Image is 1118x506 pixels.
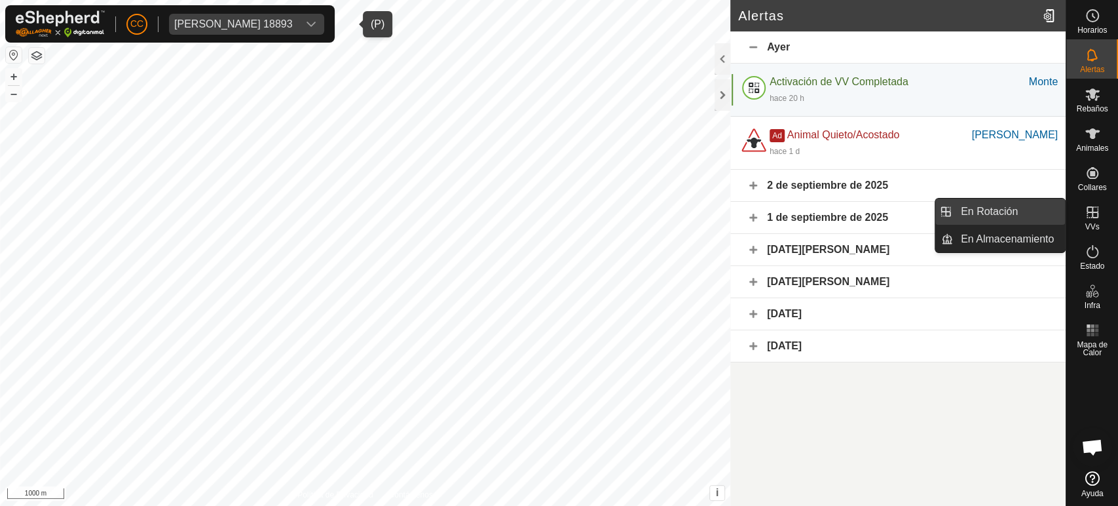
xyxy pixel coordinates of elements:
button: i [710,486,724,500]
span: Sergio Parrondo Parrondo 18893 [169,14,298,35]
a: En Rotación [953,199,1065,225]
span: Ad [770,129,785,142]
span: Ayuda [1081,490,1104,497]
a: Contáctenos [388,489,432,501]
span: CC [130,17,143,31]
div: [PERSON_NAME] [971,127,1058,143]
span: En Almacenamiento [961,231,1054,247]
button: + [6,69,22,85]
span: i [716,487,718,498]
button: Restablecer Mapa [6,47,22,63]
img: Logo Gallagher [16,10,105,37]
span: Animal Quieto/Acostado [787,129,900,140]
span: Collares [1077,184,1106,191]
li: En Almacenamiento [935,226,1065,252]
a: Chat abierto [1073,427,1112,467]
div: [DATE][PERSON_NAME] [730,234,1066,266]
div: Monte [1029,74,1058,90]
button: Capas del Mapa [29,48,45,64]
span: Infra [1084,302,1100,309]
div: 2 de septiembre de 2025 [730,170,1066,202]
div: hace 1 d [770,146,800,157]
span: Mapa de Calor [1070,341,1115,357]
span: Estado [1080,262,1104,270]
span: VVs [1085,223,1099,231]
a: Ayuda [1066,466,1118,503]
span: Rebaños [1076,105,1108,113]
div: [DATE][PERSON_NAME] [730,266,1066,298]
div: hace 20 h [770,92,804,104]
span: Animales [1076,144,1108,152]
a: En Almacenamiento [953,226,1065,252]
div: 1 de septiembre de 2025 [730,202,1066,234]
button: – [6,86,22,102]
span: Horarios [1077,26,1107,34]
div: [DATE] [730,298,1066,330]
span: Alertas [1080,66,1104,73]
div: [PERSON_NAME] 18893 [174,19,293,29]
li: En Rotación [935,199,1065,225]
span: Activación de VV Completada [770,76,908,87]
div: [DATE] [730,330,1066,362]
div: Ayer [730,31,1066,64]
h2: Alertas [738,8,1037,24]
div: dropdown trigger [298,14,324,35]
a: Política de Privacidad [297,489,373,501]
span: En Rotación [961,204,1018,220]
